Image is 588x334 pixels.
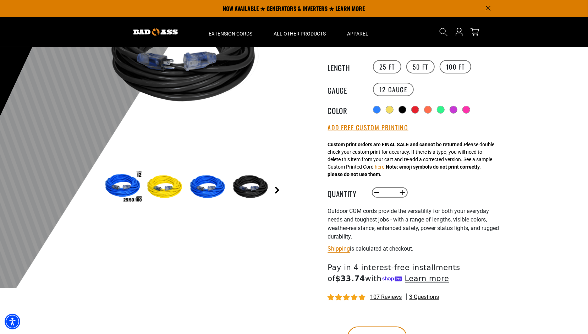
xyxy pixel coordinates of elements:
[373,60,401,73] label: 25 FT
[5,314,20,329] div: Accessibility Menu
[337,17,379,47] summary: Apparel
[263,17,337,47] summary: All Other Products
[469,28,480,36] a: cart
[328,85,363,94] legend: Gauge
[454,17,465,47] a: Open this option
[145,167,186,208] img: Yellow
[328,294,367,301] span: 4.81 stars
[406,60,435,73] label: 50 FT
[347,31,369,37] span: Apparel
[274,187,281,194] a: Next
[328,142,464,147] strong: Custom print orders are FINAL SALE and cannot be returned.
[370,294,402,300] span: 107 reviews
[328,245,350,252] a: Shipping
[274,31,326,37] span: All Other Products
[328,164,481,177] strong: Note: emoji symbols do not print correctly, please do not use them.
[328,105,363,114] legend: Color
[328,244,502,253] div: is calculated at checkout.
[328,62,363,71] legend: Length
[328,124,408,132] button: Add Free Custom Printing
[328,141,495,178] div: Please double check your custom print for accuracy. If there is a typo, you will need to delete t...
[328,188,363,197] label: Quantity
[375,163,385,171] button: here
[133,28,178,36] img: Bad Ass Extension Cords
[373,83,414,96] label: 12 Gauge
[438,26,449,38] summary: Search
[328,208,499,240] span: Outdoor CGM cords provide the versatility for both your everyday needs and toughest jobs - with a...
[440,60,471,73] label: 100 FT
[188,167,229,208] img: Blue
[231,167,272,208] img: Black
[209,31,253,37] span: Extension Cords
[198,17,263,47] summary: Extension Cords
[410,293,439,301] span: 3 questions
